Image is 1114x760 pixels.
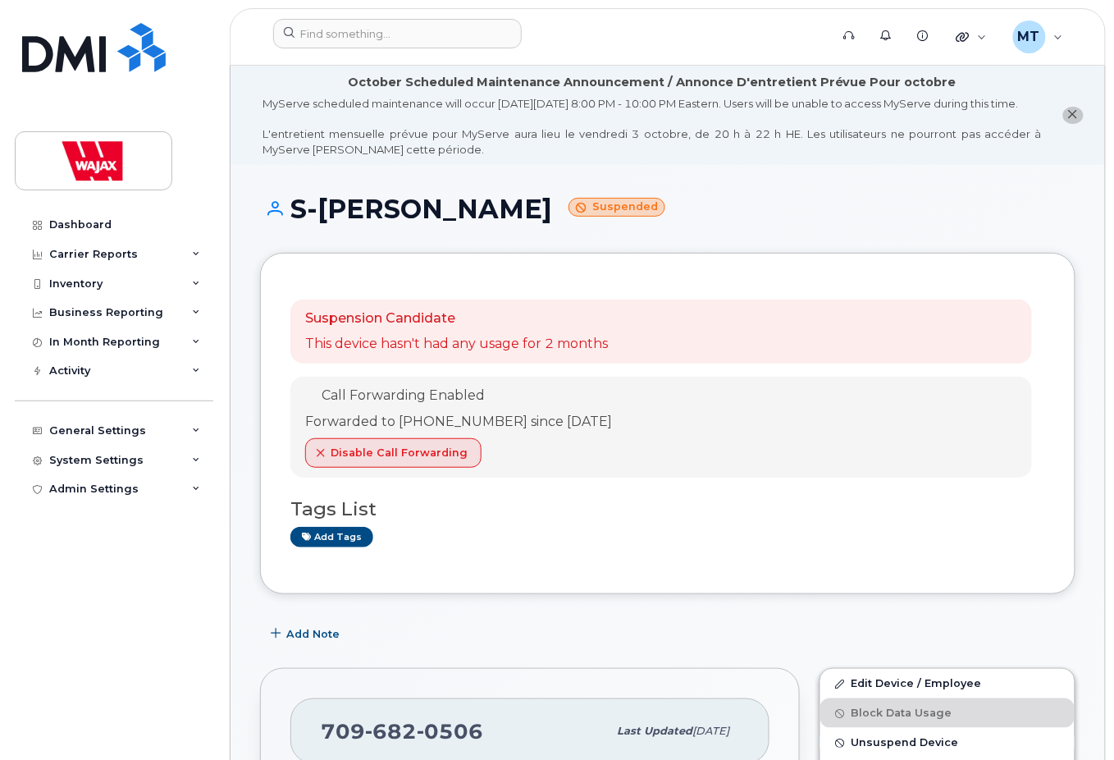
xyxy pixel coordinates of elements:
span: Unsuspend Device [851,737,959,749]
small: Suspended [568,198,665,217]
button: Disable Call Forwarding [305,438,482,468]
span: Call Forwarding Enabled [322,387,485,403]
button: Add Note [260,619,354,648]
span: [DATE] [692,725,729,737]
span: 682 [365,719,417,744]
h1: S-[PERSON_NAME] [260,195,1075,223]
span: 0506 [417,719,483,744]
p: Suspension Candidate [305,309,608,328]
div: MyServe scheduled maintenance will occur [DATE][DATE] 8:00 PM - 10:00 PM Eastern. Users will be u... [263,96,1042,157]
span: Last updated [617,725,692,737]
div: October Scheduled Maintenance Announcement / Annonce D'entretient Prévue Pour octobre [348,74,956,91]
div: Forwarded to [PHONE_NUMBER] since [DATE] [305,413,612,432]
a: Edit Device / Employee [820,669,1075,698]
button: Unsuspend Device [820,728,1075,758]
button: Block Data Usage [820,698,1075,728]
span: Disable Call Forwarding [331,445,468,460]
button: close notification [1063,107,1084,124]
h3: Tags List [290,499,1045,520]
span: Add Note [286,626,340,642]
a: Add tags [290,527,373,547]
span: 709 [321,719,483,744]
p: This device hasn't had any usage for 2 months [305,335,608,354]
